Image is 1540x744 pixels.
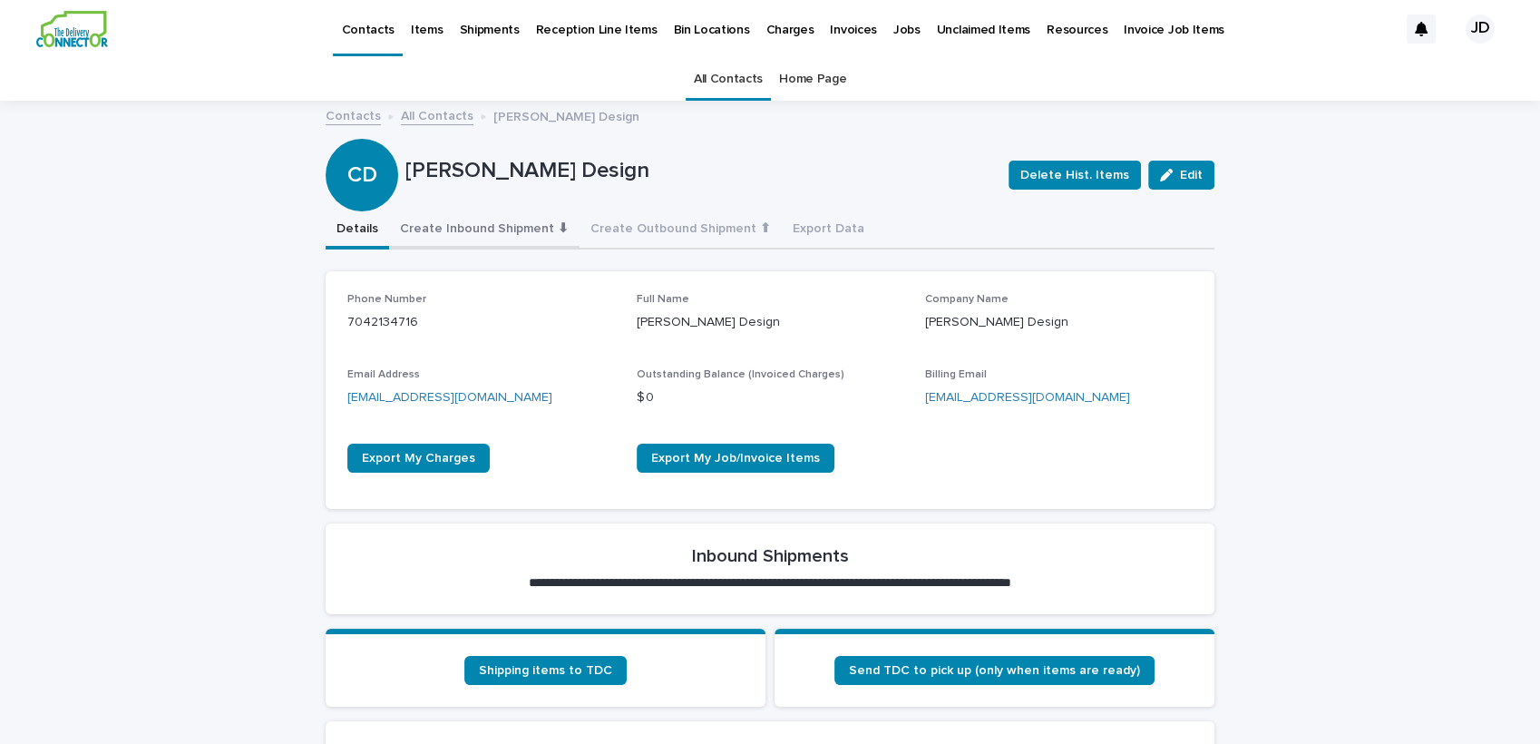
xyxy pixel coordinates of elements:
span: Export My Job/Invoice Items [651,452,820,465]
a: Home Page [779,58,846,101]
a: Export My Job/Invoice Items [637,444,834,473]
span: Email Address [347,369,420,380]
a: Shipping items to TDC [464,656,627,685]
a: Send TDC to pick up (only when items are ready) [834,656,1155,685]
span: Edit [1180,169,1203,181]
button: Details [326,211,389,250]
span: Billing Email [925,369,987,380]
button: Create Inbound Shipment ⬇ [389,211,580,250]
span: Company Name [925,294,1009,305]
p: [PERSON_NAME] Design [405,158,994,184]
a: [EMAIL_ADDRESS][DOMAIN_NAME] [925,391,1130,404]
a: Contacts [326,104,381,125]
div: CD [326,89,398,188]
a: [EMAIL_ADDRESS][DOMAIN_NAME] [347,391,552,404]
span: Phone Number [347,294,426,305]
span: Outstanding Balance (Invoiced Charges) [637,369,844,380]
button: Export Data [782,211,875,250]
p: [PERSON_NAME] Design [493,105,639,125]
a: All Contacts [694,58,763,101]
span: Send TDC to pick up (only when items are ready) [849,664,1140,677]
a: Export My Charges [347,444,490,473]
span: Export My Charges [362,452,475,465]
a: All Contacts [401,104,473,125]
p: [PERSON_NAME] Design [925,313,1193,332]
h2: Inbound Shipments [692,545,849,567]
p: [PERSON_NAME] Design [637,313,904,332]
button: Delete Hist. Items [1009,161,1141,190]
span: Delete Hist. Items [1020,166,1129,184]
span: Full Name [637,294,689,305]
button: Create Outbound Shipment ⬆ [580,211,782,250]
button: Edit [1148,161,1214,190]
div: JD [1466,15,1495,44]
img: aCWQmA6OSGG0Kwt8cj3c [36,11,108,47]
span: Shipping items to TDC [479,664,612,677]
a: 7042134716 [347,316,418,328]
p: $ 0 [637,388,904,407]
